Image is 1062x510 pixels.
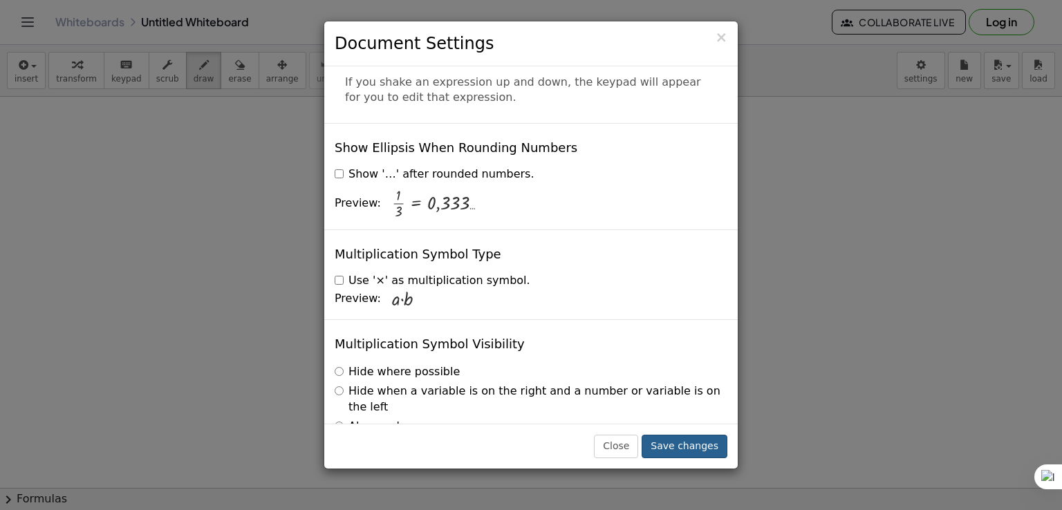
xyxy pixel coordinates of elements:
h4: Multiplication Symbol Type [335,247,501,261]
h4: Multiplication Symbol Visibility [335,337,525,351]
span: Preview: [335,291,381,307]
input: Show '…' after rounded numbers. [335,169,344,178]
label: Show '…' after rounded numbers. [335,167,534,182]
input: Always show [335,422,344,431]
label: Hide when a variable is on the right and a number or variable is on the left [335,384,727,415]
label: Always show [335,419,420,435]
h4: Show Ellipsis When Rounding Numbers [335,141,577,155]
input: Use '×' as multiplication symbol. [335,276,344,285]
input: Hide where possible [335,367,344,376]
button: Save changes [642,435,727,458]
button: Close [715,30,727,45]
span: × [715,29,727,46]
h3: Document Settings [335,32,727,55]
button: Close [594,435,638,458]
label: Use '×' as multiplication symbol. [335,273,530,289]
p: If you shake an expression up and down, the keypad will appear for you to edit that expression. [345,75,717,106]
input: Hide when a variable is on the right and a number or variable is on the left [335,386,344,395]
label: Hide where possible [335,364,460,380]
span: Preview: [335,196,381,211]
